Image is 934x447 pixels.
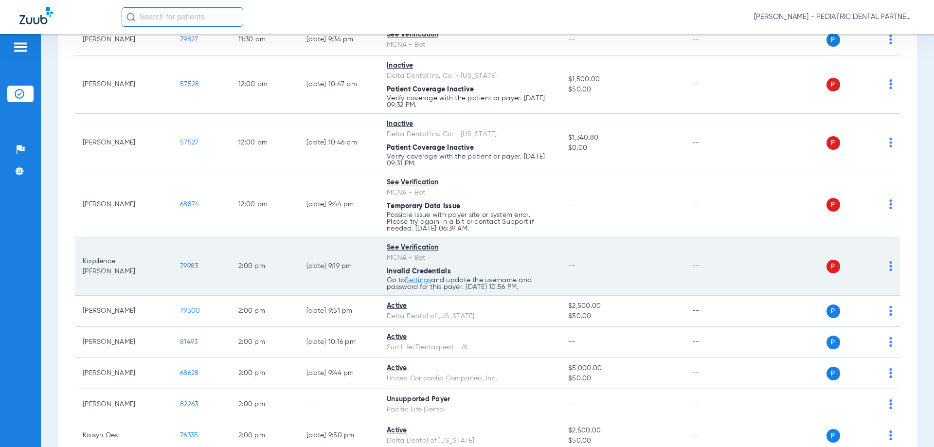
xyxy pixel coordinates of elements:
td: [DATE] 9:51 PM [299,296,379,327]
span: $2,500.00 [568,426,676,436]
td: [DATE] 9:44 PM [299,172,379,237]
span: 79500 [180,307,200,314]
div: Delta Dental of [US_STATE] [387,436,553,446]
img: group-dot-blue.svg [889,199,892,209]
img: group-dot-blue.svg [889,261,892,271]
span: $50.00 [568,436,676,446]
p: Go to and update the username and password for this payer. [DATE] 10:56 PM. [387,277,553,290]
div: See Verification [387,178,553,188]
span: Patient Coverage Inactive [387,86,474,93]
td: 12:00 PM [231,172,299,237]
div: Inactive [387,119,553,129]
td: 12:00 PM [231,55,299,114]
td: [PERSON_NAME] [75,114,172,172]
span: -- [568,36,575,43]
div: MCNA - Bot [387,188,553,198]
span: P [826,429,840,443]
div: Active [387,426,553,436]
div: Unsupported Payer [387,394,553,405]
span: 57528 [180,81,199,88]
td: [PERSON_NAME] [75,389,172,420]
span: Patient Coverage Inactive [387,144,474,151]
td: [PERSON_NAME] [75,296,172,327]
span: P [826,78,840,91]
td: [DATE] 9:19 PM [299,237,379,296]
span: [PERSON_NAME] - PEDIATRIC DENTAL PARTNERS SHREVEPORT [754,12,915,22]
span: 76335 [180,432,198,439]
td: [PERSON_NAME] [75,172,172,237]
span: P [826,198,840,212]
span: $50.00 [568,374,676,384]
td: 2:00 PM [231,389,299,420]
td: -- [299,389,379,420]
div: Active [387,332,553,342]
td: Kaydence [PERSON_NAME] [75,237,172,296]
span: 82263 [180,401,198,408]
span: $2,500.00 [568,301,676,311]
div: MCNA - Bot [387,40,553,50]
span: -- [568,201,575,208]
span: 79983 [180,263,198,269]
span: 68874 [180,201,199,208]
div: See Verification [387,243,553,253]
div: Delta Dental Ins. Co. - [US_STATE] [387,71,553,81]
p: Verify coverage with the patient or payer. [DATE] 09:32 PM. [387,95,553,108]
div: Delta Dental Ins. Co. - [US_STATE] [387,129,553,140]
td: -- [684,24,750,55]
input: Search for patients [122,7,243,27]
td: [DATE] 10:16 PM [299,327,379,358]
div: Delta Dental of [US_STATE] [387,311,553,322]
img: hamburger-icon [13,41,28,53]
span: -- [568,339,575,345]
td: [PERSON_NAME] [75,55,172,114]
span: -- [568,401,575,408]
span: 81493 [180,339,198,345]
td: -- [684,237,750,296]
span: P [826,304,840,318]
td: [DATE] 9:44 PM [299,358,379,389]
img: group-dot-blue.svg [889,368,892,378]
td: 11:30 AM [231,24,299,55]
td: [PERSON_NAME] [75,327,172,358]
td: 2:00 PM [231,327,299,358]
td: [DATE] 10:47 PM [299,55,379,114]
span: 79827 [180,36,198,43]
td: [DATE] 9:34 PM [299,24,379,55]
span: Temporary Data Issue [387,203,460,210]
div: Active [387,363,553,374]
td: 2:00 PM [231,296,299,327]
td: -- [684,327,750,358]
span: P [826,136,840,150]
div: MCNA - Bot [387,253,553,263]
td: -- [684,296,750,327]
span: $1,500.00 [568,74,676,85]
span: $5,000.00 [568,363,676,374]
td: -- [684,358,750,389]
p: Possible issue with payer site or system error. Please try again in a bit or contact Support if n... [387,212,553,232]
span: -- [568,263,575,269]
span: $0.00 [568,143,676,153]
img: group-dot-blue.svg [889,35,892,44]
td: -- [684,114,750,172]
td: [DATE] 10:46 PM [299,114,379,172]
div: See Verification [387,30,553,40]
div: Inactive [387,61,553,71]
img: group-dot-blue.svg [889,306,892,316]
span: Invalid Credentials [387,268,451,275]
iframe: Chat Widget [885,400,934,447]
p: Verify coverage with the patient or payer. [DATE] 09:31 PM. [387,153,553,167]
img: group-dot-blue.svg [889,399,892,409]
span: P [826,260,840,273]
span: P [826,33,840,47]
div: United Concordia Companies, Inc. [387,374,553,384]
span: P [826,367,840,380]
div: Active [387,301,553,311]
td: [PERSON_NAME] [75,24,172,55]
img: group-dot-blue.svg [889,337,892,347]
span: $50.00 [568,311,676,322]
td: -- [684,55,750,114]
img: group-dot-blue.svg [889,138,892,147]
img: Search Icon [126,13,135,21]
td: 12:00 PM [231,114,299,172]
